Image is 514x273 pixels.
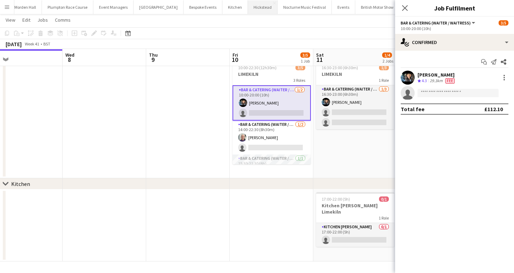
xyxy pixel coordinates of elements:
span: 3/5 [295,65,305,70]
button: British Motor Show [355,0,400,14]
div: Total fee [401,106,424,113]
span: 8 [64,56,74,64]
button: Hickstead [248,0,278,14]
button: Plumpton Race Course [42,0,93,14]
span: Sat [316,52,324,58]
span: Bar & Catering (Waiter / waitress) [401,20,471,26]
span: 16:30-23:00 (6h30m) [322,65,358,70]
span: 3/5 [499,20,508,26]
app-card-role: Bar & Catering (Waiter / waitress)1/214:00-22:30 (8h30m)[PERSON_NAME] [233,121,311,155]
div: [PERSON_NAME] [417,72,456,78]
span: Edit [22,17,30,23]
button: Bespoke Events [184,0,222,14]
app-card-role: Bar & Catering (Waiter / waitress)1/316:30-23:00 (6h30m)[PERSON_NAME] [316,85,394,129]
h3: Job Fulfilment [395,3,514,13]
h3: Kitchen [PERSON_NAME] Limekiln [316,202,394,215]
span: 0/1 [379,196,389,202]
span: 9 [148,56,158,64]
span: 1/4 [382,52,392,58]
a: Jobs [35,15,51,24]
span: 17:00-22:00 (5h) [322,196,350,202]
span: Comms [55,17,71,23]
span: Week 41 [23,41,41,46]
span: 3/5 [300,52,310,58]
a: Comms [52,15,73,24]
app-card-role: Kitchen [PERSON_NAME]0/117:00-22:00 (5h) [316,223,394,247]
span: Thu [149,52,158,58]
div: £112.10 [484,106,503,113]
button: Morden Hall [9,0,42,14]
span: 1/3 [379,65,389,70]
span: 11 [315,56,324,64]
div: 2 Jobs [383,58,393,64]
span: Wed [65,52,74,58]
div: 1 Job [301,58,310,64]
a: Edit [20,15,33,24]
app-card-role: Bar & Catering (Waiter / waitress)1/210:00-20:00 (10h)[PERSON_NAME] [233,85,311,121]
app-job-card: 10:00-22:30 (12h30m)3/5LIMEKILN3 RolesBar & Catering (Waiter / waitress)1/210:00-20:00 (10h)[PERS... [233,61,311,164]
button: Events [332,0,355,14]
a: View [3,15,18,24]
span: 4.3 [422,78,427,83]
button: [GEOGRAPHIC_DATA] [134,0,184,14]
div: Crew has different fees then in role [444,78,456,84]
span: Jobs [37,17,48,23]
app-card-role: Bar & Catering (Waiter / waitress)1/115:30-21:30 (6h) [233,155,311,178]
div: BST [43,41,50,46]
button: Bar & Catering (Waiter / waitress) [401,20,476,26]
button: Kitchen [222,0,248,14]
div: 29.3km [428,78,444,84]
h3: LIMEKILN [233,71,311,77]
span: 10 [231,56,238,64]
span: 3 Roles [293,78,305,83]
span: Fee [445,78,455,84]
div: Kitchen [11,180,30,187]
div: 10:00-20:00 (10h) [401,26,508,31]
span: 1 Role [379,78,389,83]
button: Nocturne Music Festival [278,0,332,14]
span: 1 Role [379,215,389,221]
app-job-card: 17:00-22:00 (5h)0/1Kitchen [PERSON_NAME] Limekiln1 RoleKitchen [PERSON_NAME]0/117:00-22:00 (5h) [316,192,394,247]
span: Fri [233,52,238,58]
span: View [6,17,15,23]
span: 10:00-22:30 (12h30m) [238,65,277,70]
div: Confirmed [395,34,514,51]
button: Event Managers [93,0,134,14]
h3: LIMEKILN [316,71,394,77]
div: [DATE] [6,41,22,48]
app-job-card: 16:30-23:00 (6h30m)1/3LIMEKILN1 RoleBar & Catering (Waiter / waitress)1/316:30-23:00 (6h30m)[PERS... [316,61,394,129]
